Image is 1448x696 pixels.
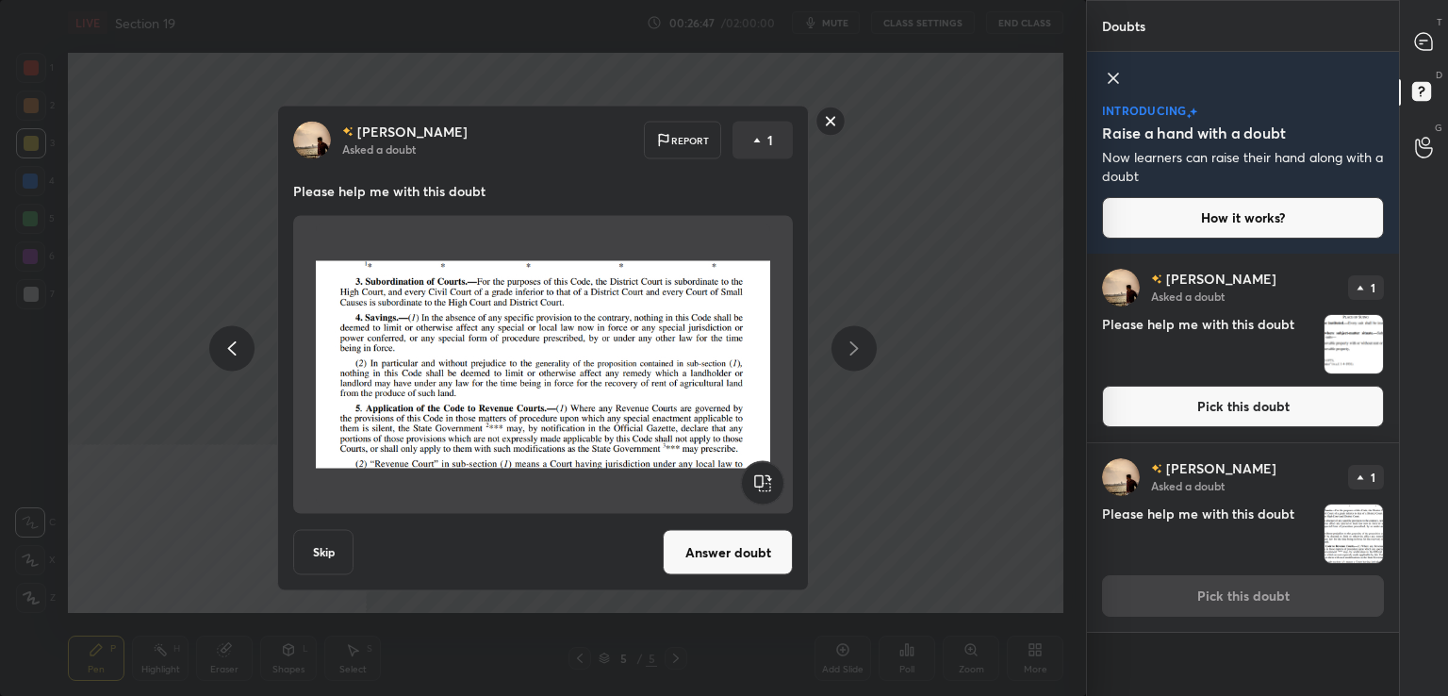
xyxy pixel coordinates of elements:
p: 1 [1371,472,1375,483]
button: Pick this doubt [1102,386,1384,427]
img: b7d349f71d3744cf8e9ff3ed01643968.jpg [1102,269,1140,307]
h4: Please help me with this doubt [1102,314,1316,374]
p: [PERSON_NAME] [1166,461,1276,476]
p: [PERSON_NAME] [357,124,468,140]
img: 1759200400H2GJA5.png [1325,505,1383,563]
p: Please help me with this doubt [293,182,793,201]
button: Answer doubt [663,530,793,575]
img: 1759200400H2GJA5.png [316,224,770,506]
p: T [1437,15,1442,29]
p: G [1435,121,1442,135]
img: no-rating-badge.077c3623.svg [1151,464,1162,474]
img: b7d349f71d3744cf8e9ff3ed01643968.jpg [293,122,331,159]
img: 1759200422N0N2RJ.png [1325,315,1383,373]
p: D [1436,68,1442,82]
button: How it works? [1102,197,1384,239]
div: grid [1087,254,1399,696]
h4: Please help me with this doubt [1102,504,1316,564]
p: 1 [767,131,773,150]
h5: Raise a hand with a doubt [1102,122,1286,144]
button: Skip [293,530,354,575]
img: large-star.026637fe.svg [1190,108,1197,116]
p: Asked a doubt [342,141,416,157]
p: Asked a doubt [1151,289,1225,304]
img: no-rating-badge.077c3623.svg [342,126,354,137]
img: b7d349f71d3744cf8e9ff3ed01643968.jpg [1102,458,1140,496]
img: no-rating-badge.077c3623.svg [1151,274,1162,285]
p: Now learners can raise their hand along with a doubt [1102,148,1384,186]
p: 1 [1371,282,1375,293]
p: introducing [1102,105,1187,116]
p: Doubts [1087,1,1160,51]
img: small-star.76a44327.svg [1187,113,1192,119]
p: [PERSON_NAME] [1166,272,1276,287]
div: Report [644,122,721,159]
p: Asked a doubt [1151,478,1225,493]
